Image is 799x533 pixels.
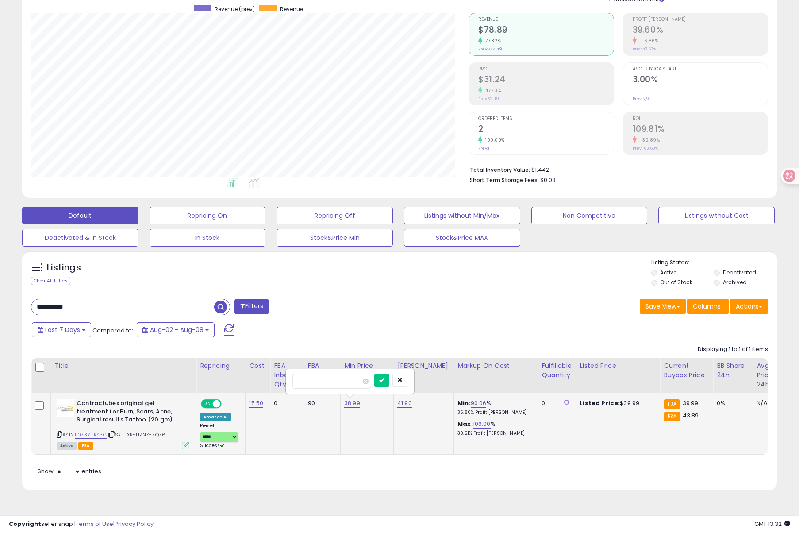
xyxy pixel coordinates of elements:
[542,399,569,407] div: 0
[633,116,768,121] span: ROI
[482,137,505,143] small: 100.00%
[637,38,659,44] small: -16.86%
[470,164,761,174] li: $1,442
[457,409,531,416] p: 35.80% Profit [PERSON_NAME]
[457,430,531,436] p: 39.21% Profit [PERSON_NAME]
[757,399,786,407] div: N/A
[215,5,255,13] span: Revenue (prev)
[78,442,93,450] span: FBA
[115,520,154,528] a: Privacy Policy
[75,431,107,439] a: B073YHKS3C
[633,146,658,151] small: Prev: 163.63%
[664,361,709,380] div: Current Buybox Price
[404,207,520,224] button: Listings without Min/Max
[9,520,41,528] strong: Copyright
[150,207,266,224] button: Repricing On
[249,399,263,408] a: 15.50
[683,399,699,407] span: 39.99
[38,467,101,475] span: Show: entries
[457,420,531,436] div: %
[234,299,269,314] button: Filters
[664,412,680,421] small: FBA
[723,278,747,286] label: Archived
[57,399,74,417] img: 31c9Khui-lL._SL40_.jpg
[754,520,790,528] span: 2025-08-17 13:32 GMT
[478,116,613,121] span: Ordered Items
[200,361,242,371] div: Repricing
[470,176,539,184] b: Short Term Storage Fees:
[658,207,775,224] button: Listings without Cost
[640,299,686,314] button: Save View
[633,25,768,37] h2: 39.60%
[57,442,77,450] span: All listings currently available for purchase on Amazon
[47,262,81,274] h5: Listings
[633,124,768,136] h2: 109.81%
[344,399,360,408] a: 38.99
[683,411,699,420] span: 43.89
[580,399,653,407] div: $39.99
[454,358,538,393] th: The percentage added to the cost of goods (COGS) that forms the calculator for Min & Max prices.
[397,361,450,371] div: [PERSON_NAME]
[660,278,692,286] label: Out of Stock
[76,520,113,528] a: Terms of Use
[687,299,729,314] button: Columns
[9,520,154,529] div: seller snap | |
[397,399,412,408] a: 41.90
[478,46,502,52] small: Prev: $44.49
[633,96,650,101] small: Prev: N/A
[200,423,238,449] div: Preset:
[478,96,499,101] small: Prev: $21.19
[633,67,768,72] span: Avg. Buybox Share
[478,74,613,86] h2: $31.24
[22,229,138,247] button: Deactivated & In Stock
[478,17,613,22] span: Revenue
[478,25,613,37] h2: $78.89
[200,442,224,449] span: Success
[757,361,789,389] div: Avg Win Price 24h.
[478,67,613,72] span: Profit
[31,277,70,285] div: Clear All Filters
[478,124,613,136] h2: 2
[77,399,184,426] b: Contractubex original gel treatment for Burn, Scars, Acne, Surgical results Tattoo (20 gm)
[633,74,768,86] h2: 3.00%
[150,229,266,247] button: In Stock
[633,17,768,22] span: Profit [PERSON_NAME]
[32,322,91,337] button: Last 7 Days
[664,399,680,409] small: FBA
[249,361,266,371] div: Cost
[580,399,620,407] b: Listed Price:
[471,399,487,408] a: 90.06
[457,361,534,371] div: Markup on Cost
[150,325,204,334] span: Aug-02 - Aug-08
[651,259,776,267] p: Listing States:
[542,361,572,380] div: Fulfillable Quantity
[482,87,501,94] small: 47.43%
[457,399,531,416] div: %
[698,345,768,354] div: Displaying 1 to 1 of 1 items
[404,229,520,247] button: Stock&Price MAX
[531,207,648,224] button: Non Competitive
[57,399,189,448] div: ASIN:
[22,207,138,224] button: Default
[478,146,489,151] small: Prev: 1
[717,361,749,380] div: BB Share 24h.
[92,326,133,335] span: Compared to:
[470,166,530,174] b: Total Inventory Value:
[693,302,721,311] span: Columns
[637,137,660,143] small: -32.89%
[308,399,334,407] div: 90
[660,269,676,276] label: Active
[473,420,491,429] a: 106.00
[580,361,656,371] div: Listed Price
[274,399,297,407] div: 0
[482,38,501,44] small: 77.32%
[717,399,746,407] div: 0%
[723,269,756,276] label: Deactivated
[45,325,80,334] span: Last 7 Days
[200,413,231,421] div: Amazon AI
[108,431,165,438] span: | SKU: XR-HZNZ-ZQZ6
[54,361,192,371] div: Title
[274,361,300,389] div: FBA inbound Qty
[633,46,656,52] small: Prev: 47.63%
[137,322,215,337] button: Aug-02 - Aug-08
